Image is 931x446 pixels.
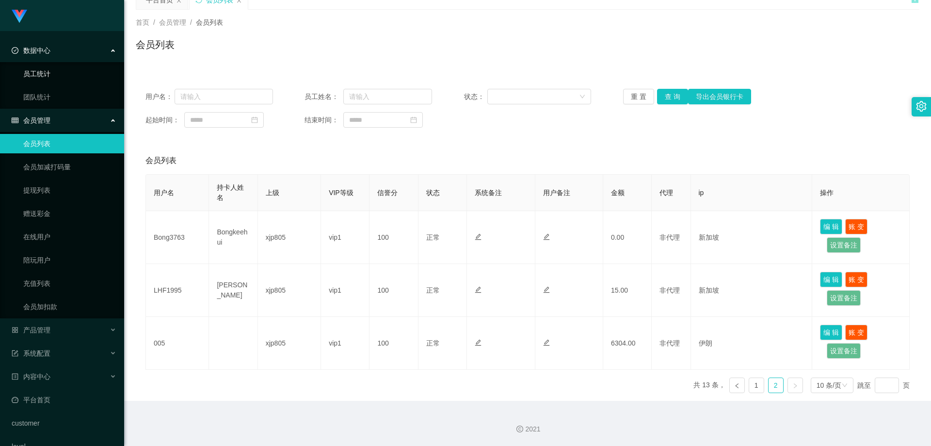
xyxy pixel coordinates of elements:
[175,89,273,104] input: 请输入
[857,378,910,393] div: 跳至 页
[827,237,861,253] button: 设置备注
[159,18,186,26] span: 会员管理
[266,189,279,197] span: 上级
[369,211,418,264] td: 100
[258,317,321,370] td: xjp805
[23,204,116,223] a: 赠送彩金
[217,183,244,201] span: 持卡人姓名
[659,233,680,241] span: 非代理
[464,92,488,102] span: 状态：
[12,373,50,380] span: 内容中心
[23,250,116,270] a: 陪玩用户
[691,264,813,317] td: 新加坡
[426,189,440,197] span: 状态
[12,373,18,380] i: 图标: profile
[820,219,842,234] button: 编 辑
[23,181,116,200] a: 提现列表
[209,264,257,317] td: [PERSON_NAME]
[543,339,550,346] i: 图标: edit
[426,233,440,241] span: 正常
[136,37,175,52] h1: 会员列表
[691,317,813,370] td: 伊朗
[321,264,369,317] td: vip1
[146,211,209,264] td: Bong3763
[729,378,745,393] li: 上一页
[23,134,116,153] a: 会员列表
[543,233,550,240] i: 图标: edit
[321,317,369,370] td: vip1
[603,211,652,264] td: 0.00
[579,94,585,100] i: 图标: down
[916,101,927,112] i: 图标: setting
[623,89,654,104] button: 重 置
[154,189,174,197] span: 用户名
[369,264,418,317] td: 100
[12,327,18,333] i: 图标: appstore-o
[12,390,116,410] a: 图标: dashboard平台首页
[845,272,867,287] button: 账 变
[657,89,688,104] button: 查 询
[699,189,704,197] span: ip
[190,18,192,26] span: /
[209,211,257,264] td: Bongkeehui
[769,378,783,393] a: 2
[377,189,398,197] span: 信誉分
[196,18,223,26] span: 会员列表
[23,297,116,316] a: 会员加扣款
[12,47,50,54] span: 数据中心
[827,343,861,359] button: 设置备注
[23,157,116,177] a: 会员加减打码量
[792,383,798,389] i: 图标: right
[691,211,813,264] td: 新加坡
[475,286,482,293] i: 图标: edit
[12,326,50,334] span: 产品管理
[603,264,652,317] td: 15.00
[321,211,369,264] td: vip1
[12,10,27,23] img: logo.9652507e.png
[12,349,50,357] span: 系统配置
[146,264,209,317] td: LHF1995
[734,383,740,389] i: 图标: left
[475,233,482,240] i: 图标: edit
[23,64,116,83] a: 员工统计
[23,87,116,107] a: 团队统计
[516,426,523,432] i: 图标: copyright
[305,115,343,125] span: 结束时间：
[136,18,149,26] span: 首页
[611,189,625,197] span: 金额
[820,325,842,340] button: 编 辑
[693,378,725,393] li: 共 13 条，
[543,189,570,197] span: 用户备注
[475,189,502,197] span: 系统备注
[603,317,652,370] td: 6304.00
[12,47,18,54] i: 图标: check-circle-o
[426,339,440,347] span: 正常
[145,92,175,102] span: 用户名：
[23,227,116,247] a: 在线用户
[12,350,18,357] i: 图标: form
[153,18,155,26] span: /
[258,264,321,317] td: xjp805
[12,117,18,124] i: 图标: table
[817,378,841,393] div: 10 条/页
[688,89,751,104] button: 导出会员银行卡
[258,211,321,264] td: xjp805
[827,290,861,306] button: 设置备注
[749,378,764,393] a: 1
[543,286,550,293] i: 图标: edit
[12,413,116,433] a: customer
[23,274,116,293] a: 充值列表
[768,378,784,393] li: 2
[749,378,764,393] li: 1
[146,317,209,370] td: 005
[475,339,482,346] i: 图标: edit
[343,89,432,104] input: 请输入
[305,92,343,102] span: 员工姓名：
[410,116,417,123] i: 图标: calendar
[845,219,867,234] button: 账 变
[132,424,923,434] div: 2021
[659,339,680,347] span: 非代理
[12,116,50,124] span: 会员管理
[842,382,848,389] i: 图标: down
[329,189,353,197] span: VIP等级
